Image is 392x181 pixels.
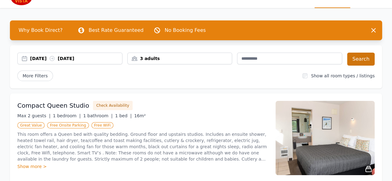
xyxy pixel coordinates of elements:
p: Best Rate Guaranteed [89,27,143,34]
label: Show all room types / listings [311,73,375,78]
button: Search [347,53,375,66]
div: 3 adults [128,55,232,62]
p: This room offers a Queen bed with quality bedding. Ground floor and upstairs studios. Includes an... [17,131,268,162]
span: Great Value [17,122,45,128]
span: Max 2 guests | [17,113,51,118]
span: 1 bed | [115,113,131,118]
span: 1 bathroom | [83,113,112,118]
button: Check Availability [93,101,133,110]
div: Show more > [17,163,268,170]
span: More Filters [17,71,53,81]
span: Free WiFi [91,122,114,128]
div: [DATE] [DATE] [30,55,122,62]
h3: Compact Queen Studio [17,101,89,110]
span: Free Onsite Parking [47,122,89,128]
span: 1 bedroom | [53,113,81,118]
span: Why Book Direct? [14,24,68,37]
span: 16m² [134,113,146,118]
p: No Booking Fees [165,27,206,34]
